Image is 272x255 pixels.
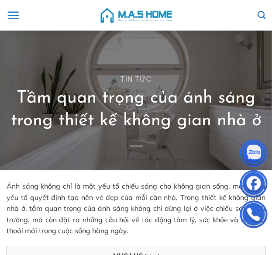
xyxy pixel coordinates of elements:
[258,6,265,24] a: Tìm kiếm
[241,172,267,198] img: Facebook
[7,182,265,235] span: Ánh sáng không chỉ là một yếu tố chiếu sáng cho không gian sống, mà còn là yếu tố quyết định tạo ...
[7,3,20,28] a: Menu
[7,87,265,132] h1: Tầm quan trọng của ánh sáng trong thiết kế không gian nhà ở
[241,203,267,229] img: Phone
[99,2,173,28] img: M.A.S HOME – Tổng Thầu Thiết Kế Và Xây Nhà Trọn Gói
[241,141,267,168] img: Zalo
[121,76,151,83] a: Tin tức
